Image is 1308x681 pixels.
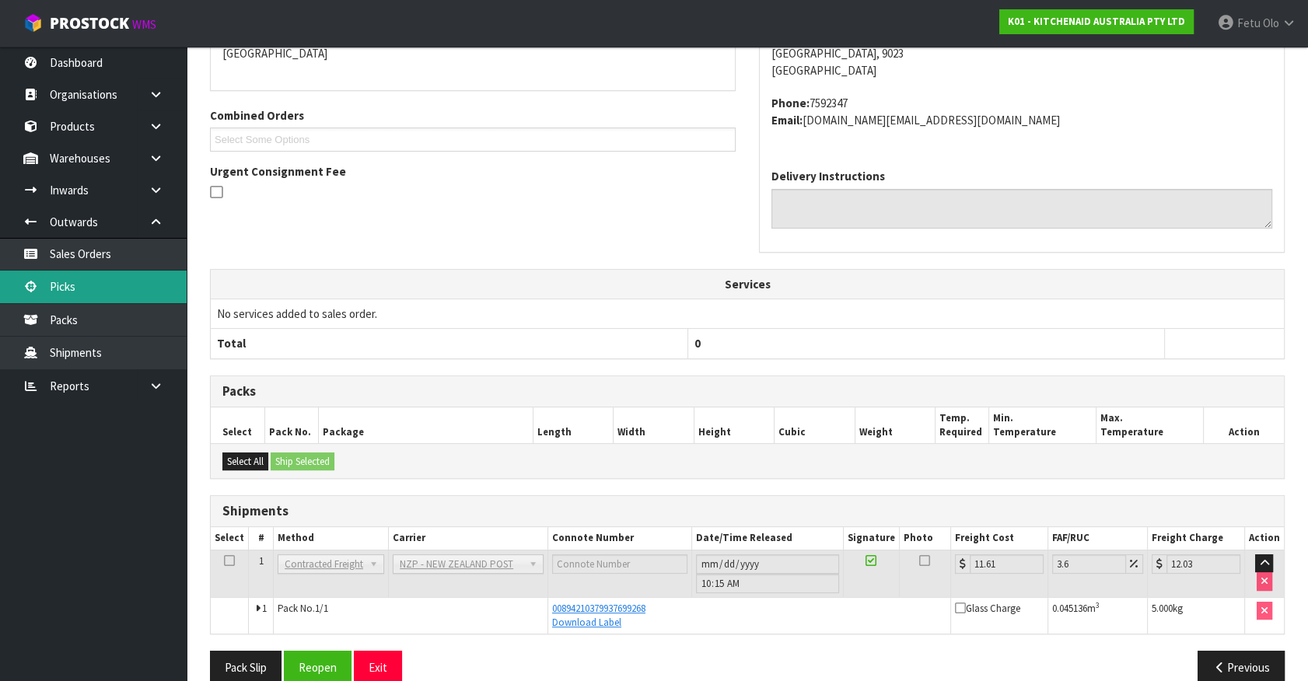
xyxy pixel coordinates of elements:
button: Ship Selected [271,452,334,471]
th: FAF/RUC [1047,527,1147,550]
label: Urgent Consignment Fee [210,163,346,180]
span: NZP - NEW ZEALAND POST [400,555,523,574]
label: Delivery Instructions [771,168,885,184]
th: # [249,527,274,550]
th: Date/Time Released [691,527,843,550]
span: Glass Charge [955,602,1020,615]
span: 0.045136 [1052,602,1087,615]
th: Freight Cost [950,527,1047,550]
td: No services added to sales order. [211,299,1284,328]
th: Action [1204,407,1285,444]
img: cube-alt.png [23,13,43,33]
th: Signature [843,527,899,550]
strong: K01 - KITCHENAID AUSTRALIA PTY LTD [1008,15,1185,28]
th: Freight Charge [1147,527,1244,550]
th: Services [211,270,1284,299]
th: Carrier [389,527,548,550]
h3: Shipments [222,504,1272,519]
th: Max. Temperature [1096,407,1204,444]
th: Total [211,329,687,358]
strong: phone [771,96,810,110]
button: Select All [222,452,268,471]
input: Freight Cost [970,554,1044,574]
th: Select [211,527,249,550]
span: 1 [262,602,267,615]
span: 1 [259,554,264,567]
span: Olo [1263,16,1279,30]
span: 5.000 [1152,602,1173,615]
input: Freight Charge [1166,554,1240,574]
th: Pack No. [264,407,318,444]
a: K01 - KITCHENAID AUSTRALIA PTY LTD [999,9,1194,34]
span: 0 [694,336,701,351]
td: m [1047,597,1147,634]
input: Connote Number [552,554,687,574]
td: kg [1147,597,1244,634]
span: Fetu [1237,16,1261,30]
th: Weight [855,407,936,444]
a: 00894210379937699268 [552,602,645,615]
th: Connote Number [547,527,691,550]
th: Width [614,407,694,444]
th: Length [533,407,614,444]
th: Method [274,527,389,550]
span: 1/1 [315,602,328,615]
small: WMS [132,17,156,32]
a: Download Label [552,616,621,629]
span: Contracted Freight [285,555,363,574]
th: Package [318,407,533,444]
address: 7592347 [DOMAIN_NAME][EMAIL_ADDRESS][DOMAIN_NAME] [771,95,1272,128]
td: Pack No. [274,597,548,634]
span: ProStock [50,13,129,33]
th: Temp. Required [936,407,989,444]
th: Cubic [775,407,855,444]
th: Photo [899,527,950,550]
th: Height [694,407,775,444]
th: Action [1244,527,1284,550]
th: Min. Temperature [989,407,1096,444]
th: Select [211,407,264,444]
strong: email [771,113,803,127]
sup: 3 [1096,600,1100,610]
input: Freight Adjustment [1052,554,1126,574]
h3: Packs [222,384,1272,399]
label: Combined Orders [210,107,304,124]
